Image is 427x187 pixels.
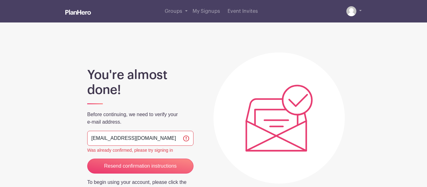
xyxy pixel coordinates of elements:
div: Was already confirmed, please try signing in [87,147,193,154]
input: Resend confirmation instructions [87,159,193,174]
h1: You're almost done! [87,67,193,97]
span: My Signups [193,9,220,14]
p: Before continuing, we need to verify your e-mail address. [87,111,193,126]
span: Groups [165,9,182,14]
span: Event Invites [228,9,258,14]
img: logo_white-6c42ec7e38ccf1d336a20a19083b03d10ae64f83f12c07503d8b9e83406b4c7d.svg [65,10,91,15]
img: Plic [245,85,313,152]
img: default-ce2991bfa6775e67f084385cd625a349d9dcbb7a52a09fb2fda1e96e2d18dcdb.png [346,6,356,16]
